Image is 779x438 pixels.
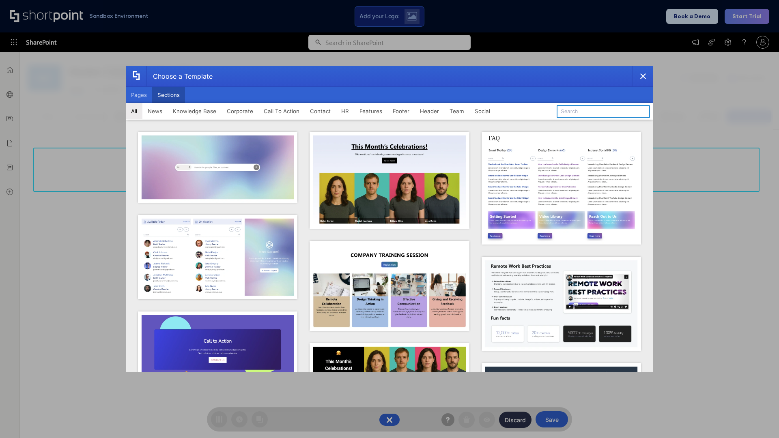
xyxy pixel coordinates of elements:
[152,87,185,103] button: Sections
[126,103,142,119] button: All
[336,103,354,119] button: HR
[557,105,650,118] input: Search
[354,103,387,119] button: Features
[126,87,152,103] button: Pages
[444,103,469,119] button: Team
[258,103,305,119] button: Call To Action
[305,103,336,119] button: Contact
[168,103,222,119] button: Knowledge Base
[387,103,415,119] button: Footer
[142,103,168,119] button: News
[126,66,653,372] div: template selector
[415,103,444,119] button: Header
[738,399,779,438] iframe: Chat Widget
[146,66,213,86] div: Choose a Template
[222,103,258,119] button: Corporate
[469,103,495,119] button: Social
